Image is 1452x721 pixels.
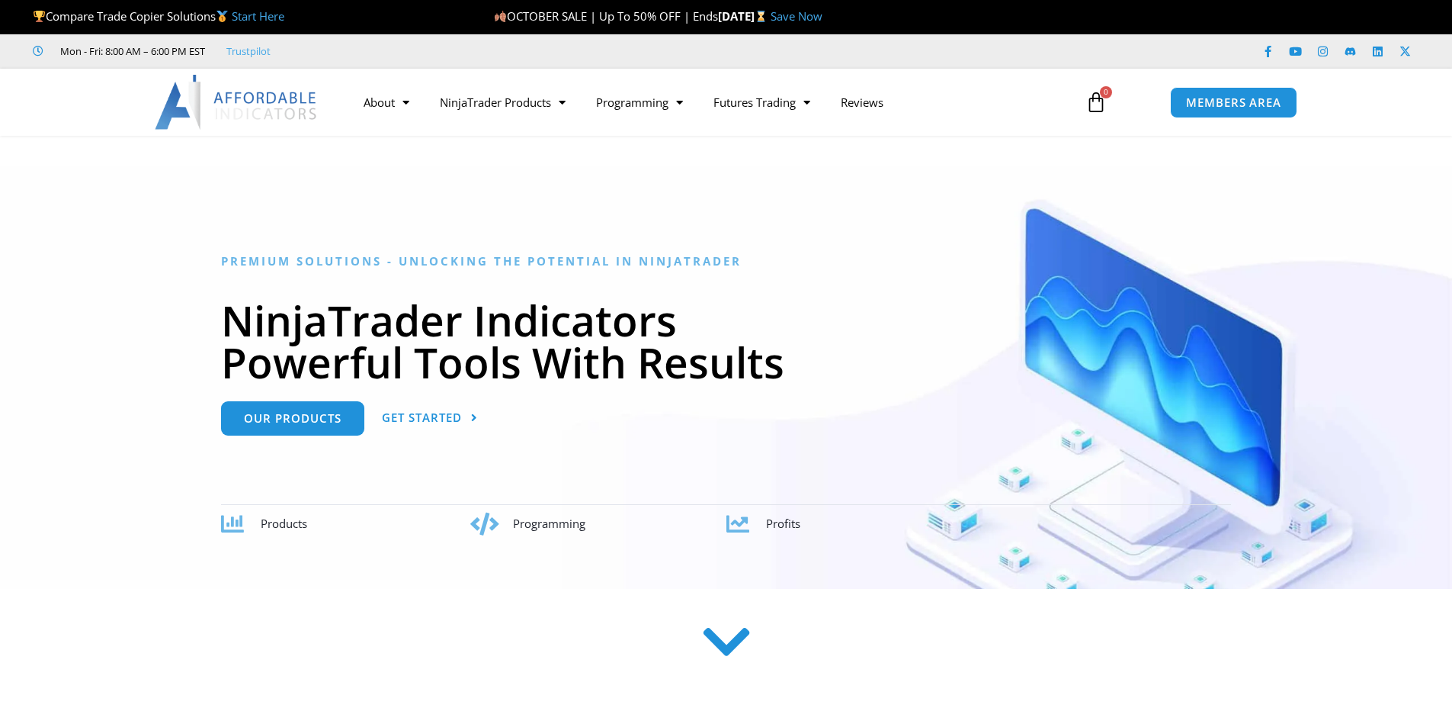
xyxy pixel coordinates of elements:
[766,516,800,531] span: Profits
[33,8,284,24] span: Compare Trade Copier Solutions
[232,8,284,24] a: Start Here
[495,11,506,22] img: 🍂
[1186,97,1281,108] span: MEMBERS AREA
[494,8,718,24] span: OCTOBER SALE | Up To 50% OFF | Ends
[261,516,307,531] span: Products
[755,11,767,22] img: ⌛
[216,11,228,22] img: 🥇
[348,85,1068,120] nav: Menu
[718,8,771,24] strong: [DATE]
[513,516,585,531] span: Programming
[56,42,205,60] span: Mon - Fri: 8:00 AM – 6:00 PM EST
[244,413,341,424] span: Our Products
[771,8,822,24] a: Save Now
[221,299,1231,383] h1: NinjaTrader Indicators Powerful Tools With Results
[155,75,319,130] img: LogoAI | Affordable Indicators – NinjaTrader
[1063,80,1130,124] a: 0
[221,401,364,436] a: Our Products
[34,11,45,22] img: 🏆
[698,85,825,120] a: Futures Trading
[825,85,899,120] a: Reviews
[581,85,698,120] a: Programming
[382,412,462,423] span: Get Started
[226,42,271,60] a: Trustpilot
[382,401,478,436] a: Get Started
[221,254,1231,269] h6: Premium Solutions - Unlocking the Potential in NinjaTrader
[348,85,425,120] a: About
[1170,87,1297,118] a: MEMBERS AREA
[425,85,581,120] a: NinjaTrader Products
[1100,86,1112,98] span: 0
